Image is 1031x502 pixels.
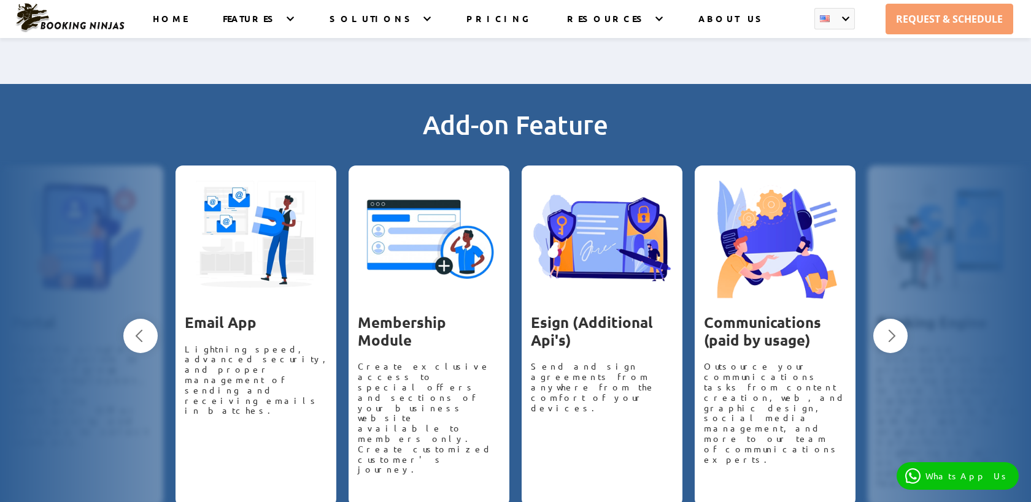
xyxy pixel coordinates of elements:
[704,361,846,464] p: Outsource your communications tasks from content creation, web, and graphic design, social media ...
[698,13,766,38] a: ABOUT US
[886,4,1013,34] a: REQUEST & SCHEDULE
[531,361,673,413] p: Send and sign agreements from anywhere from the comfort of your devices.
[153,13,187,38] a: HOME
[176,108,855,165] h2: Add-on Feature
[123,319,158,353] button: Previous
[897,462,1019,490] a: WhatsApp Us
[330,13,415,38] a: SOLUTIONS
[185,165,327,308] img: pricing-addon-email-app.png
[704,165,846,308] img: pricing-addon-communications.png
[358,165,500,308] img: pricing-addon-membership-module.png
[531,165,673,308] img: pricing-addon-esign.png
[567,13,647,38] a: RESOURCES
[358,314,500,349] h3: Membership Module
[185,314,327,332] h3: Email App
[466,13,531,38] a: PRICING
[223,13,279,38] a: FEATURES
[15,2,125,33] img: Booking Ninjas Logo
[873,319,908,353] button: Next
[185,344,327,416] p: Lightning speed, advanced security, and proper management of sending and receiving emails in batc...
[925,471,1010,481] p: WhatsApp Us
[531,314,673,349] h3: Esign (Additional Api's)
[704,314,846,349] h3: Communications (paid by usage)
[358,361,500,474] p: Create exclusive access to special offers and sections of your business website available to memb...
